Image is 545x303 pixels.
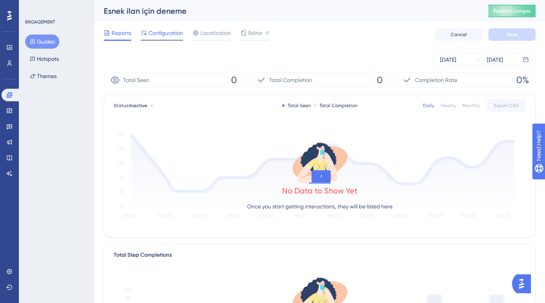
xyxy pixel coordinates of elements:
[506,31,517,38] span: Save
[487,55,503,64] div: [DATE]
[247,202,393,211] p: Once you start getting interactions, they will be listed here
[269,75,312,85] span: Total Completion
[282,185,358,196] div: No Data to Show Yet
[435,28,482,41] button: Cancel
[494,102,519,109] span: Export CSV
[25,69,61,83] button: Themes
[493,8,531,14] span: Publish Changes
[415,75,457,85] span: Completion Rate
[377,74,383,86] span: 0
[440,55,456,64] div: [DATE]
[112,28,131,38] span: Reports
[104,5,469,16] div: Esnek ilan için deneme
[149,28,183,38] span: Configuration
[25,52,64,66] button: Hotspots
[129,103,147,108] span: Inactive
[314,102,358,109] div: Total Completion
[200,28,231,38] span: Localization
[18,2,49,11] span: Need Help?
[25,19,55,25] div: ENGAGEMENT
[248,28,263,38] span: Editor
[516,74,529,86] span: 0%
[440,102,456,109] div: Weekly
[488,28,536,41] button: Save
[123,75,149,85] span: Total Seen
[25,35,59,49] button: Guides
[488,5,536,17] button: Publish Changes
[231,74,237,86] span: 0
[462,102,480,109] div: Monthly
[486,99,526,112] button: Export CSV
[451,31,467,38] span: Cancel
[282,102,311,109] div: Total Seen
[114,250,172,260] div: Total Step Completions
[423,102,434,109] div: Daily
[512,272,536,296] iframe: UserGuiding AI Assistant Launcher
[114,102,147,109] span: Status:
